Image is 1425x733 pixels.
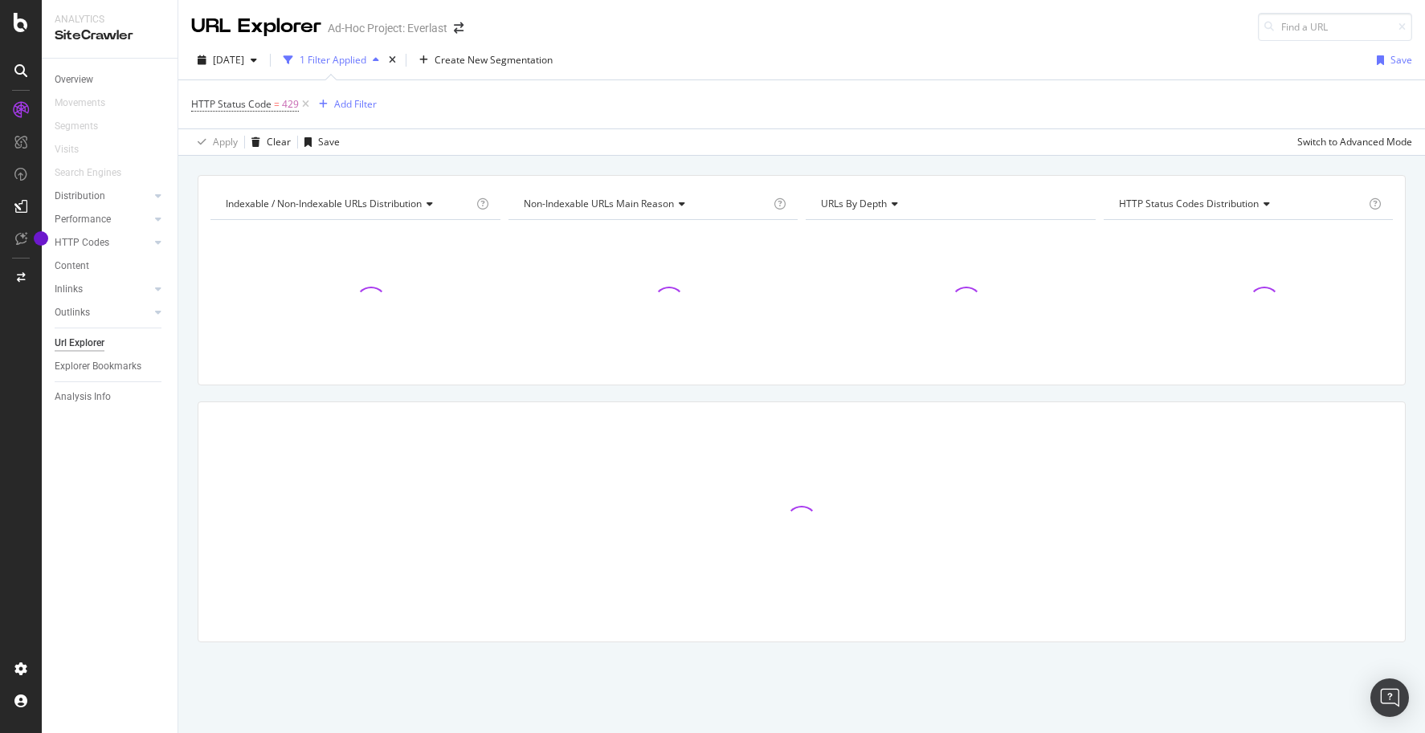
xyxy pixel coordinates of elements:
button: [DATE] [191,47,263,73]
input: Find a URL [1258,13,1412,41]
span: URLs by Depth [821,197,887,210]
div: HTTP Codes [55,234,109,251]
div: Visits [55,141,79,158]
div: Content [55,258,89,275]
span: Indexable / Non-Indexable URLs distribution [226,197,422,210]
div: Overview [55,71,93,88]
div: Analysis Info [55,389,111,405]
div: Clear [267,135,291,149]
a: Inlinks [55,281,150,298]
a: Analysis Info [55,389,166,405]
span: Non-Indexable URLs Main Reason [524,197,674,210]
a: Performance [55,211,150,228]
h4: Indexable / Non-Indexable URLs Distribution [223,191,473,217]
a: Explorer Bookmarks [55,358,166,375]
div: times [386,52,399,68]
div: Open Intercom Messenger [1370,678,1409,717]
a: Outlinks [55,304,150,321]
div: Ad-Hoc Project: Everlast [328,20,447,36]
span: Create New Segmentation [435,53,553,67]
div: Outlinks [55,304,90,321]
div: Switch to Advanced Mode [1297,135,1412,149]
button: Switch to Advanced Mode [1291,129,1412,155]
span: 429 [282,93,299,116]
div: 1 Filter Applied [300,53,366,67]
a: Content [55,258,166,275]
div: Url Explorer [55,335,104,352]
a: Movements [55,95,121,112]
button: Apply [191,129,238,155]
span: 2025 Jun. 17th [213,53,244,67]
button: Save [1370,47,1412,73]
div: Analytics [55,13,165,26]
a: HTTP Codes [55,234,150,251]
span: HTTP Status Code [191,97,272,111]
button: 1 Filter Applied [277,47,386,73]
button: Create New Segmentation [413,47,559,73]
h4: URLs by Depth [818,191,1081,217]
div: URL Explorer [191,13,321,40]
h4: Non-Indexable URLs Main Reason [521,191,771,217]
button: Save [298,129,340,155]
h4: HTTP Status Codes Distribution [1116,191,1366,217]
div: Distribution [55,188,105,205]
div: Explorer Bookmarks [55,358,141,375]
span: HTTP Status Codes Distribution [1119,197,1259,210]
div: Apply [213,135,238,149]
div: Save [318,135,340,149]
div: Movements [55,95,105,112]
a: Overview [55,71,166,88]
button: Clear [245,129,291,155]
div: arrow-right-arrow-left [454,22,463,34]
div: SiteCrawler [55,26,165,45]
a: Search Engines [55,165,137,181]
div: Performance [55,211,111,228]
div: Inlinks [55,281,83,298]
div: Segments [55,118,98,135]
span: = [274,97,280,111]
a: Segments [55,118,114,135]
div: Tooltip anchor [34,231,48,246]
a: Visits [55,141,95,158]
a: Url Explorer [55,335,166,352]
div: Search Engines [55,165,121,181]
button: Add Filter [312,95,377,114]
div: Add Filter [334,97,377,111]
a: Distribution [55,188,150,205]
div: Save [1390,53,1412,67]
